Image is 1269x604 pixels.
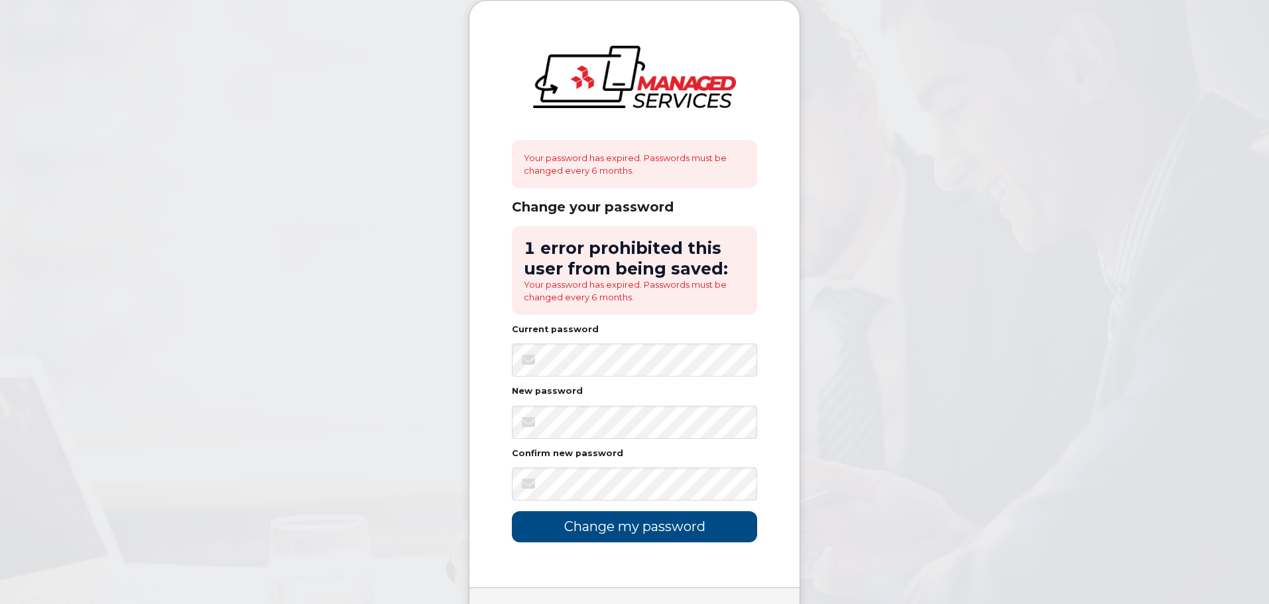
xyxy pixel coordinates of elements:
img: logo-large.png [533,46,736,108]
input: Change my password [512,511,757,542]
div: Your password has expired. Passwords must be changed every 6 months. [512,140,757,188]
div: Change your password [512,199,757,215]
label: Current password [512,326,599,334]
h2: 1 error prohibited this user from being saved: [524,238,745,278]
li: Your password has expired. Passwords must be changed every 6 months. [524,278,745,303]
label: Confirm new password [512,450,623,458]
label: New password [512,387,583,396]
